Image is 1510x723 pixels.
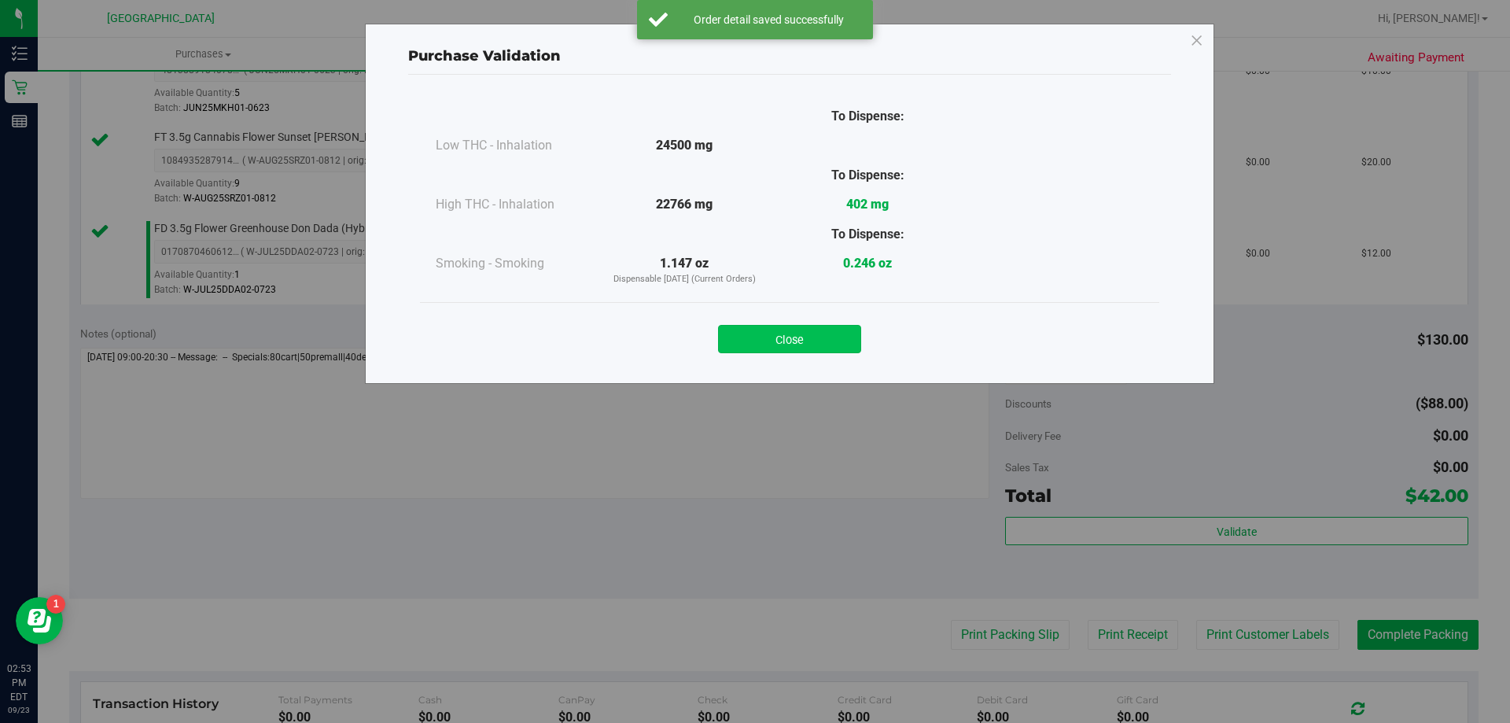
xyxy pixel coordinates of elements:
[436,136,593,155] div: Low THC - Inhalation
[676,12,861,28] div: Order detail saved successfully
[436,254,593,273] div: Smoking - Smoking
[846,197,889,212] strong: 402 mg
[593,254,776,286] div: 1.147 oz
[843,256,892,271] strong: 0.246 oz
[718,325,861,353] button: Close
[776,225,959,244] div: To Dispense:
[776,107,959,126] div: To Dispense:
[16,597,63,644] iframe: Resource center
[46,595,65,614] iframe: Resource center unread badge
[593,136,776,155] div: 24500 mg
[436,195,593,214] div: High THC - Inhalation
[593,195,776,214] div: 22766 mg
[776,166,959,185] div: To Dispense:
[408,47,561,65] span: Purchase Validation
[593,273,776,286] p: Dispensable [DATE] (Current Orders)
